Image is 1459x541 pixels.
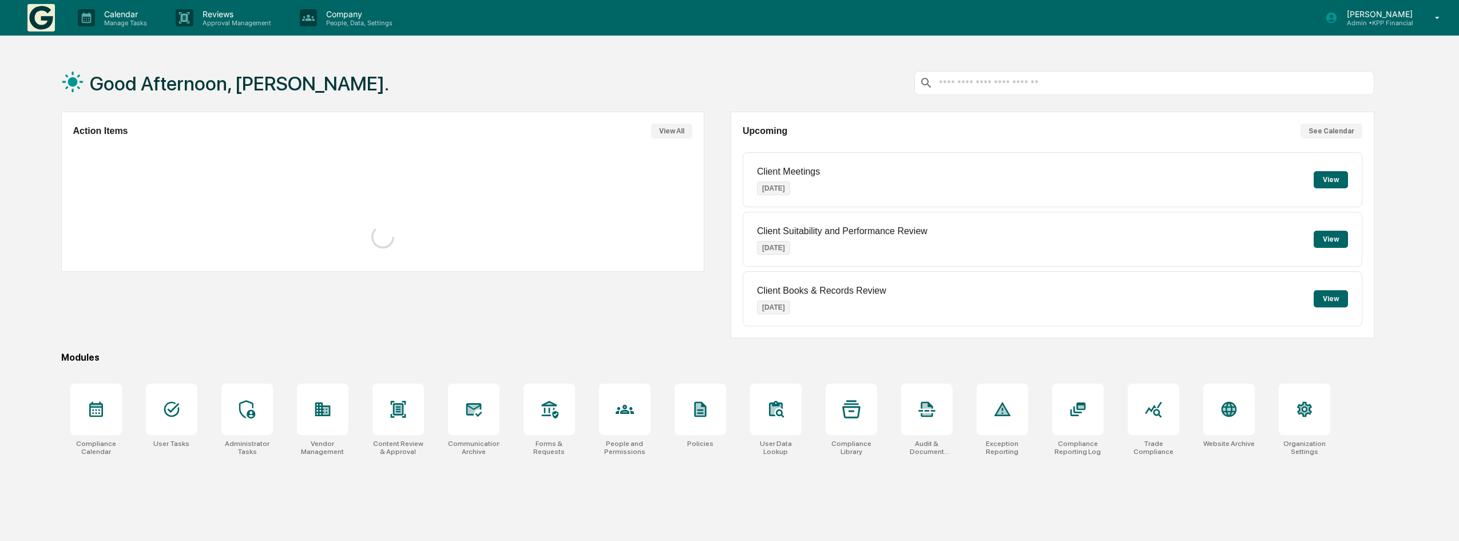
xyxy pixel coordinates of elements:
div: Audit & Document Logs [901,440,953,456]
p: Manage Tasks [95,19,153,27]
p: [DATE] [757,181,790,195]
div: Policies [687,440,713,448]
div: Website Archive [1203,440,1255,448]
p: Reviews [193,9,277,19]
div: Compliance Reporting Log [1052,440,1104,456]
button: View [1314,171,1348,188]
p: Client Books & Records Review [757,286,886,296]
p: Approval Management [193,19,277,27]
div: Exception Reporting [977,440,1028,456]
div: Modules [61,352,1374,363]
h2: Upcoming [743,126,787,136]
p: Calendar [95,9,153,19]
p: [DATE] [757,241,790,255]
div: Organization Settings [1279,440,1330,456]
div: User Data Lookup [750,440,802,456]
button: View [1314,231,1348,248]
button: View All [651,124,692,139]
img: logo [27,4,55,31]
div: User Tasks [153,440,189,448]
p: Admin • KPP Financial [1338,19,1418,27]
div: Administrator Tasks [221,440,273,456]
h2: Action Items [73,126,128,136]
div: Compliance Calendar [70,440,122,456]
div: People and Permissions [599,440,651,456]
button: See Calendar [1301,124,1362,139]
div: Content Review & Approval [372,440,424,456]
h1: Good Afternoon, [PERSON_NAME]. [90,72,389,95]
p: [PERSON_NAME] [1338,9,1418,19]
div: Forms & Requests [524,440,575,456]
p: Company [317,9,398,19]
div: Trade Compliance [1128,440,1179,456]
div: Communications Archive [448,440,499,456]
p: Client Suitability and Performance Review [757,226,927,236]
p: [DATE] [757,301,790,314]
div: Compliance Library [826,440,877,456]
p: Client Meetings [757,167,820,177]
p: People, Data, Settings [317,19,398,27]
div: Vendor Management [297,440,348,456]
button: View [1314,290,1348,307]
